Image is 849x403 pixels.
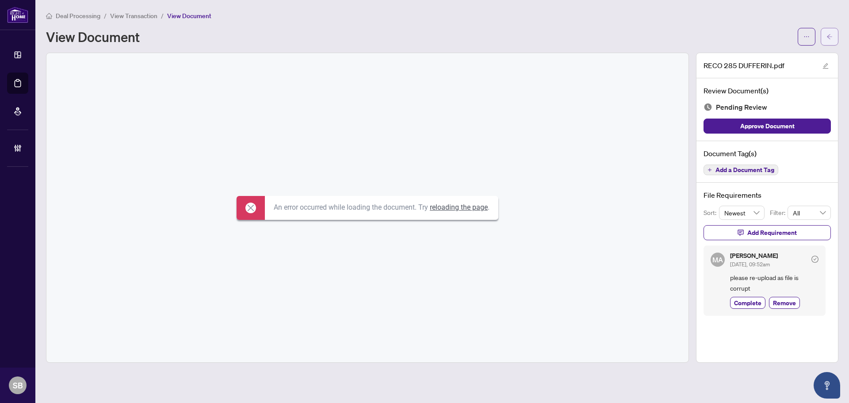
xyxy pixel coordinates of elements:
h4: File Requirements [704,190,831,200]
span: Pending Review [716,101,767,113]
h1: View Document [46,30,140,44]
button: Add a Document Tag [704,165,778,175]
button: Approve Document [704,119,831,134]
li: / [104,11,107,21]
span: Complete [734,298,761,307]
button: Add Requirement [704,225,831,240]
span: edit [822,63,829,69]
span: Approve Document [740,119,795,133]
span: home [46,13,52,19]
span: All [793,206,826,219]
span: Deal Processing [56,12,100,20]
button: Open asap [814,372,840,399]
img: Document Status [704,103,712,111]
span: Add Requirement [747,226,797,240]
span: View Document [167,12,211,20]
span: MA [712,254,723,265]
span: Newest [724,206,760,219]
h5: [PERSON_NAME] [730,253,778,259]
li: / [161,11,164,21]
span: check-circle [811,256,818,263]
h4: Document Tag(s) [704,148,831,159]
p: Sort: [704,208,719,218]
span: View Transaction [110,12,157,20]
p: Filter: [770,208,788,218]
img: logo [7,7,28,23]
span: SB [13,379,23,391]
span: plus [707,168,712,172]
span: please re-upload as file is corrupt [730,273,818,293]
span: RECO 285 DUFFERIN.pdf [704,60,784,71]
span: [DATE], 09:52am [730,261,770,268]
span: arrow-left [826,34,833,40]
button: Complete [730,297,765,309]
span: ellipsis [803,34,810,40]
h4: Review Document(s) [704,85,831,96]
button: Remove [769,297,800,309]
span: Add a Document Tag [715,167,774,173]
span: Remove [773,298,796,307]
